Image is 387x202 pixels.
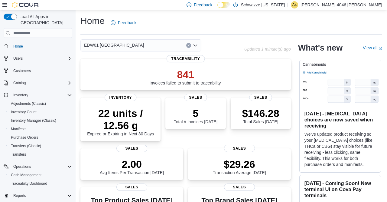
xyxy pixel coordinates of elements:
[6,133,74,142] button: Purchase Orders
[11,43,25,50] a: Home
[108,17,139,29] a: Feedback
[13,93,28,98] span: Inventory
[11,79,72,87] span: Catalog
[304,111,376,129] h3: [DATE] - [MEDICAL_DATA] choices are now saved when receiving
[13,68,31,73] span: Customers
[116,184,147,191] span: Sales
[6,150,74,159] button: Transfers
[8,108,72,116] span: Inventory Count
[8,134,72,141] span: Purchase Orders
[8,142,72,150] span: Transfers (Classic)
[13,81,26,85] span: Catalog
[11,152,26,157] span: Transfers
[11,135,38,140] span: Purchase Orders
[244,47,291,51] p: Updated 1 minute(s) ago
[104,94,137,101] span: Inventory
[11,110,37,114] span: Inventory Count
[17,14,72,26] span: Load All Apps in [GEOGRAPHIC_DATA]
[11,55,72,62] span: Users
[150,68,222,85] div: Invoices failed to submit to traceability.
[8,134,41,141] a: Purchase Orders
[1,54,74,63] button: Users
[11,127,26,131] span: Manifests
[298,43,343,53] h2: What's new
[6,108,74,116] button: Inventory Count
[8,117,59,124] a: Inventory Manager (Classic)
[224,145,255,152] span: Sales
[1,191,74,200] button: Reports
[85,107,156,136] div: Expired or Expiring in Next 30 Days
[242,107,279,119] p: $146.28
[6,179,74,188] button: Traceabilty Dashboard
[217,2,230,8] input: Dark Mode
[118,20,136,26] span: Feedback
[8,117,72,124] span: Inventory Manager (Classic)
[116,145,147,152] span: Sales
[11,173,41,177] span: Cash Management
[8,108,39,116] a: Inventory Count
[6,142,74,150] button: Transfers (Classic)
[8,180,72,187] span: Traceabilty Dashboard
[12,2,39,8] img: Cova
[8,171,44,179] a: Cash Management
[166,55,205,62] span: Traceability
[304,180,376,198] h3: [DATE] - Coming Soon! New terminal UI on Cova Pay terminals
[304,131,376,167] p: We've updated product receiving so your [MEDICAL_DATA] choices (like THCa or CBG) stay visible fo...
[11,163,72,170] span: Operations
[1,162,74,171] button: Operations
[6,125,74,133] button: Manifests
[174,107,217,124] div: Total # Invoices [DATE]
[6,99,74,108] button: Adjustments (Classic)
[363,45,382,50] a: View allExternal link
[8,100,72,107] span: Adjustments (Classic)
[11,101,46,106] span: Adjustments (Classic)
[11,118,56,123] span: Inventory Manager (Classic)
[85,107,156,131] p: 22 units / 12.56 g
[6,171,74,179] button: Cash Management
[301,1,382,8] p: [PERSON_NAME]-4046 [PERSON_NAME]
[1,79,74,87] button: Catalog
[291,1,298,8] div: Alex-4046 Rubin
[11,67,33,75] a: Customers
[11,79,28,87] button: Catalog
[241,1,285,8] p: Schwazze [US_STATE]
[11,192,28,199] button: Reports
[80,15,105,27] h1: Home
[1,91,74,99] button: Inventory
[1,66,74,75] button: Customers
[11,55,25,62] button: Users
[100,158,164,175] div: Avg Items Per Transaction [DATE]
[8,151,72,158] span: Transfers
[84,41,144,49] span: EDW01 [GEOGRAPHIC_DATA]
[379,47,382,50] svg: External link
[11,91,72,99] span: Inventory
[287,1,288,8] p: |
[11,91,31,99] button: Inventory
[186,43,191,48] button: Clear input
[213,158,266,175] div: Transaction Average [DATE]
[8,125,29,133] a: Manifests
[11,144,41,148] span: Transfers (Classic)
[1,41,74,50] button: Home
[150,68,222,81] p: 841
[8,142,44,150] a: Transfers (Classic)
[11,192,72,199] span: Reports
[8,180,50,187] a: Traceabilty Dashboard
[100,158,164,170] p: 2.00
[292,1,297,8] span: A4
[13,164,31,169] span: Operations
[13,44,23,49] span: Home
[249,94,272,101] span: Sales
[11,181,47,186] span: Traceabilty Dashboard
[242,107,279,124] div: Total Sales [DATE]
[184,94,207,101] span: Sales
[13,56,23,61] span: Users
[194,2,212,8] span: Feedback
[174,107,217,119] p: 5
[8,171,72,179] span: Cash Management
[6,116,74,125] button: Inventory Manager (Classic)
[193,43,198,48] button: Open list of options
[8,125,72,133] span: Manifests
[13,193,26,198] span: Reports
